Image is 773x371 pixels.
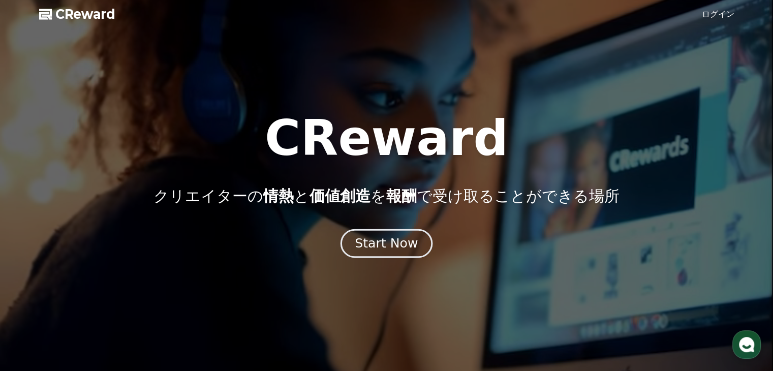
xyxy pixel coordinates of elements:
[55,6,115,22] span: CReward
[3,287,67,312] a: Home
[26,302,44,310] span: Home
[386,187,417,205] span: 報酬
[39,6,115,22] a: CReward
[150,302,175,310] span: Settings
[310,187,370,205] span: 価値創造
[67,287,131,312] a: Messages
[153,187,620,205] p: クリエイターの と を で受け取ることができる場所
[131,287,195,312] a: Settings
[341,229,432,258] button: Start Now
[84,302,114,311] span: Messages
[355,235,418,252] div: Start Now
[265,114,508,163] h1: CReward
[263,187,294,205] span: 情熱
[702,8,734,20] a: ログイン
[343,240,430,250] a: Start Now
